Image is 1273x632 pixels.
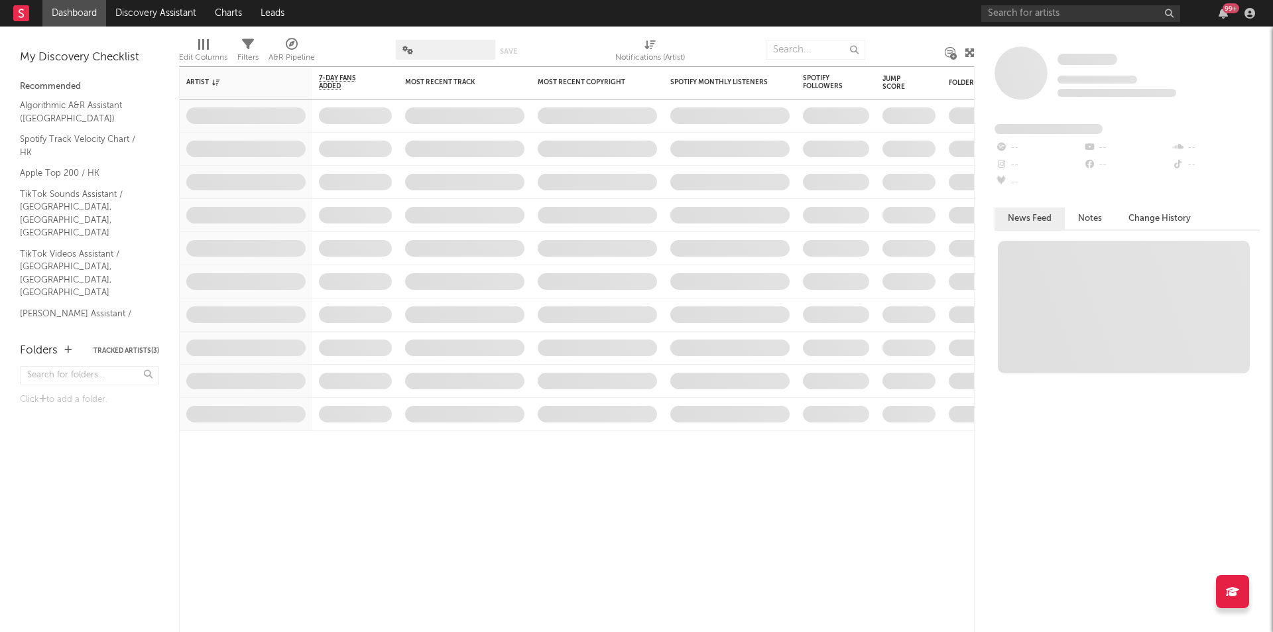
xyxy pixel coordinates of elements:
div: Spotify Monthly Listeners [670,78,770,86]
div: Folders [949,79,1048,87]
input: Search for artists [981,5,1180,22]
a: TikTok Videos Assistant / [GEOGRAPHIC_DATA], [GEOGRAPHIC_DATA], [GEOGRAPHIC_DATA] [20,247,146,300]
a: Algorithmic A&R Assistant ([GEOGRAPHIC_DATA]) [20,98,146,125]
button: Save [500,48,517,55]
div: A&R Pipeline [269,33,315,72]
div: Spotify Followers [803,74,849,90]
div: -- [1172,139,1260,157]
div: -- [1083,157,1171,174]
div: Notifications (Artist) [615,33,685,72]
a: Spotify Track Velocity Chart / HK [20,132,146,159]
span: Fans Added by Platform [995,124,1103,134]
button: Notes [1065,208,1115,229]
a: [PERSON_NAME] Assistant / [GEOGRAPHIC_DATA]/[GEOGRAPHIC_DATA]/[GEOGRAPHIC_DATA] [20,306,295,334]
div: -- [1083,139,1171,157]
div: Notifications (Artist) [615,50,685,66]
div: A&R Pipeline [269,50,315,66]
div: Folders [20,343,58,359]
div: -- [995,139,1083,157]
div: -- [995,157,1083,174]
span: 0 fans last week [1058,89,1176,97]
span: Some Artist [1058,54,1117,65]
button: Change History [1115,208,1204,229]
div: Most Recent Copyright [538,78,637,86]
span: Tracking Since: [DATE] [1058,76,1137,84]
a: TikTok Sounds Assistant / [GEOGRAPHIC_DATA], [GEOGRAPHIC_DATA], [GEOGRAPHIC_DATA] [20,187,146,240]
div: Filters [237,33,259,72]
button: 99+ [1219,8,1228,19]
input: Search for folders... [20,366,159,385]
button: News Feed [995,208,1065,229]
div: Artist [186,78,286,86]
span: 7-Day Fans Added [319,74,372,90]
div: Edit Columns [179,33,227,72]
a: Some Artist [1058,53,1117,66]
div: Most Recent Track [405,78,505,86]
div: Recommended [20,79,159,95]
div: My Discovery Checklist [20,50,159,66]
a: Apple Top 200 / HK [20,166,146,180]
div: -- [995,174,1083,191]
div: -- [1172,157,1260,174]
div: 99 + [1223,3,1239,13]
input: Search... [766,40,865,60]
div: Jump Score [882,75,916,91]
div: Edit Columns [179,50,227,66]
div: Click to add a folder. [20,392,159,408]
button: Tracked Artists(3) [93,348,159,354]
div: Filters [237,50,259,66]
